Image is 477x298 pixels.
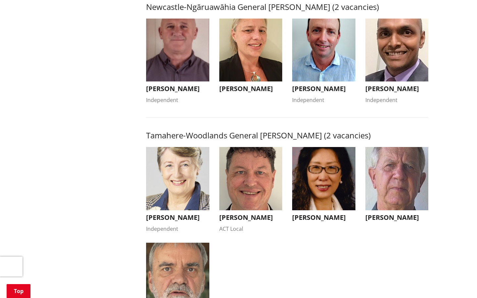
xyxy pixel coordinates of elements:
[219,214,283,222] h3: [PERSON_NAME]
[219,225,283,233] div: ACT Local
[365,96,429,104] div: Independent
[219,19,283,96] button: [PERSON_NAME]
[146,131,428,140] h3: Tamahere-Woodlands General [PERSON_NAME] (2 vacancies)
[146,214,209,222] h3: [PERSON_NAME]
[365,85,429,93] h3: [PERSON_NAME]
[146,85,209,93] h3: [PERSON_NAME]
[219,147,283,210] img: WO-W-TW__MAYALL_P__FmHcs
[365,214,429,222] h3: [PERSON_NAME]
[146,2,428,12] h3: Newcastle-Ngāruawāhia General [PERSON_NAME] (2 vacancies)
[292,214,355,222] h3: [PERSON_NAME]
[146,147,209,233] button: [PERSON_NAME] Independent
[365,19,429,104] button: [PERSON_NAME] Independent
[219,147,283,233] button: [PERSON_NAME] ACT Local
[146,147,209,210] img: WO-W-TW__BEAVIS_C__FeNcs
[447,270,470,294] iframe: Messenger Launcher
[292,85,355,93] h3: [PERSON_NAME]
[292,19,355,82] img: WO-W-NN__COOMBES_G__VDnCw
[219,85,283,93] h3: [PERSON_NAME]
[365,147,429,225] button: [PERSON_NAME]
[365,147,429,210] img: WO-W-TW__KEIR_M__PTTJq
[146,225,209,233] div: Independent
[219,19,283,82] img: WO-W-NN__FIRTH_D__FVQcs
[292,19,355,104] button: [PERSON_NAME] Independent
[292,96,355,104] div: Independent
[365,19,429,82] img: WO-W-NN__SUDHAN_G__tXp8d
[292,147,355,210] img: WO-W-TW__CAO-OULTON_A__x5kpv
[146,19,209,82] img: WO-W-NN__PATTERSON_E__ERz4j
[292,147,355,225] button: [PERSON_NAME]
[146,19,209,104] button: [PERSON_NAME] Independent
[146,96,209,104] div: Independent
[7,284,30,298] a: Top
